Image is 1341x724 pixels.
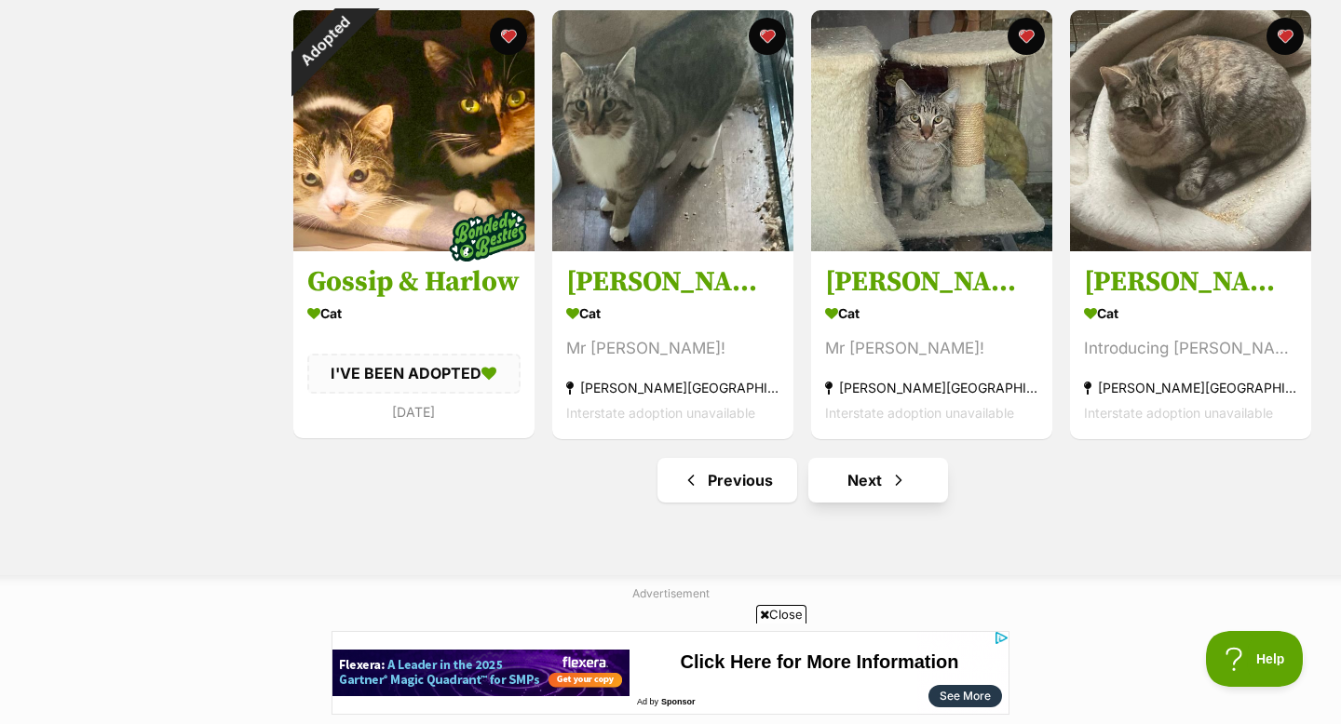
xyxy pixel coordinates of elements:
[293,236,535,255] a: Adopted
[1084,300,1297,327] div: Cat
[749,18,786,55] button: favourite
[808,458,948,503] a: Next page
[332,631,1009,715] iframe: Advertisement
[441,189,535,282] img: bonded besties
[657,458,797,503] a: Previous page
[825,264,1038,300] h3: [PERSON_NAME]
[293,10,535,251] img: Gossip & Harlow
[1008,18,1045,55] button: favourite
[1084,336,1297,361] div: Introducing [PERSON_NAME]
[307,354,521,393] div: I'VE BEEN ADOPTED
[566,300,779,327] div: Cat
[566,336,779,361] div: Mr [PERSON_NAME]!
[566,375,779,400] div: [PERSON_NAME][GEOGRAPHIC_DATA], [GEOGRAPHIC_DATA]
[566,264,779,300] h3: [PERSON_NAME]
[825,375,1038,400] div: [PERSON_NAME][GEOGRAPHIC_DATA], [GEOGRAPHIC_DATA]
[307,264,521,300] h3: Gossip & Harlow
[1084,405,1273,421] span: Interstate adoption unavailable
[825,300,1038,327] div: Cat
[1070,10,1311,251] img: Kerry
[307,398,521,423] div: [DATE]
[811,250,1052,439] a: [PERSON_NAME] Cat Mr [PERSON_NAME]! [PERSON_NAME][GEOGRAPHIC_DATA], [GEOGRAPHIC_DATA] Interstate ...
[552,250,793,439] a: [PERSON_NAME] Cat Mr [PERSON_NAME]! [PERSON_NAME][GEOGRAPHIC_DATA], [GEOGRAPHIC_DATA] Interstate ...
[1206,631,1304,687] iframe: Help Scout Beacon - Open
[825,405,1014,421] span: Interstate adoption unavailable
[291,458,1313,503] nav: Pagination
[1266,18,1304,55] button: favourite
[811,10,1052,251] img: Kevin
[307,300,521,327] div: Cat
[552,10,793,251] img: Keith
[825,336,1038,361] div: Mr [PERSON_NAME]!
[490,18,527,55] button: favourite
[293,250,535,437] a: Gossip & Harlow Cat I'VE BEEN ADOPTED [DATE] favourite
[756,605,806,623] span: Close
[1084,375,1297,400] div: [PERSON_NAME][GEOGRAPHIC_DATA], [GEOGRAPHIC_DATA]
[1084,264,1297,300] h3: [PERSON_NAME]
[1070,250,1311,439] a: [PERSON_NAME] Cat Introducing [PERSON_NAME] [PERSON_NAME][GEOGRAPHIC_DATA], [GEOGRAPHIC_DATA] Int...
[566,405,755,421] span: Interstate adoption unavailable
